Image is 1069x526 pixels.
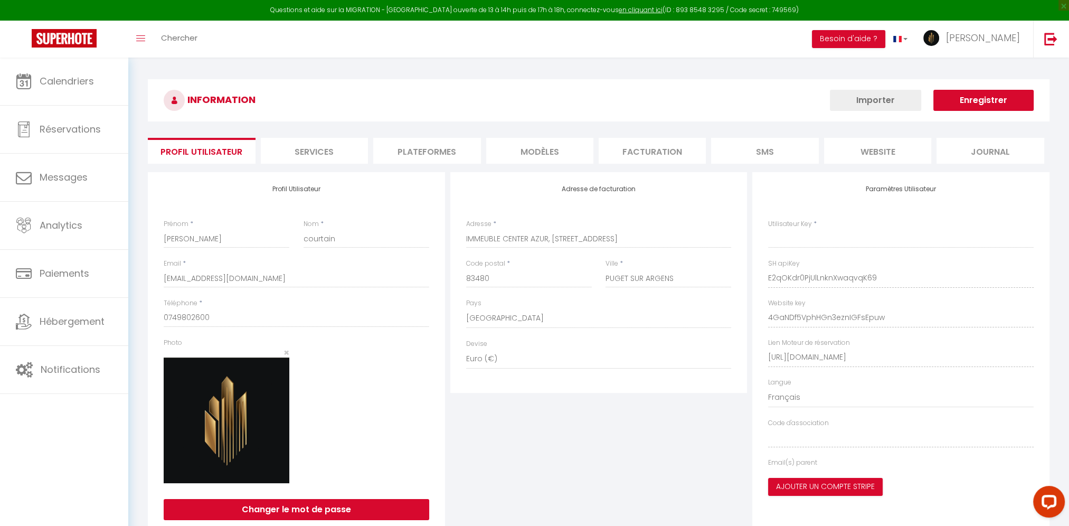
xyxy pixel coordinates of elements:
li: Plateformes [373,138,480,164]
img: ... [923,30,939,46]
button: Close [283,348,289,358]
h4: Paramètres Utilisateur [768,185,1034,193]
li: website [824,138,931,164]
label: Adresse [466,219,491,229]
h3: INFORMATION [148,79,1049,121]
span: Messages [40,171,88,184]
li: Profil Utilisateur [148,138,255,164]
label: Devise [466,339,487,349]
span: Paiements [40,267,89,280]
span: Notifications [41,363,100,376]
a: Chercher [153,21,205,58]
label: SH apiKey [768,259,800,269]
li: SMS [711,138,818,164]
h4: Profil Utilisateur [164,185,429,193]
li: MODÈLES [486,138,593,164]
span: Réservations [40,123,101,136]
span: Analytics [40,219,82,232]
button: Ajouter un compte Stripe [768,478,883,496]
button: Importer [830,90,921,111]
label: Code d'association [768,418,829,428]
span: Hébergement [40,315,105,328]
label: Prénom [164,219,188,229]
label: Nom [304,219,319,229]
label: Code postal [466,259,505,269]
button: Changer le mot de passe [164,499,429,520]
a: en cliquant ici [619,5,663,14]
img: Super Booking [32,29,97,48]
label: Téléphone [164,298,197,308]
span: Chercher [161,32,197,43]
button: Enregistrer [933,90,1034,111]
img: logout [1044,32,1057,45]
a: ... [PERSON_NAME] [915,21,1033,58]
iframe: LiveChat chat widget [1025,482,1069,526]
label: Email [164,259,181,269]
label: Email(s) parent [768,458,817,468]
span: × [283,346,289,359]
span: Calendriers [40,74,94,88]
label: Lien Moteur de réservation [768,338,850,348]
h4: Adresse de facturation [466,185,732,193]
label: Utilisateur Key [768,219,812,229]
label: Photo [164,338,182,348]
label: Pays [466,298,481,308]
label: Ville [606,259,618,269]
li: Journal [936,138,1044,164]
label: Website key [768,298,806,308]
span: [PERSON_NAME] [946,31,1020,44]
label: Langue [768,378,791,388]
li: Facturation [599,138,706,164]
button: Besoin d'aide ? [812,30,885,48]
img: 17260617728124.png [164,358,289,483]
li: Services [261,138,368,164]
